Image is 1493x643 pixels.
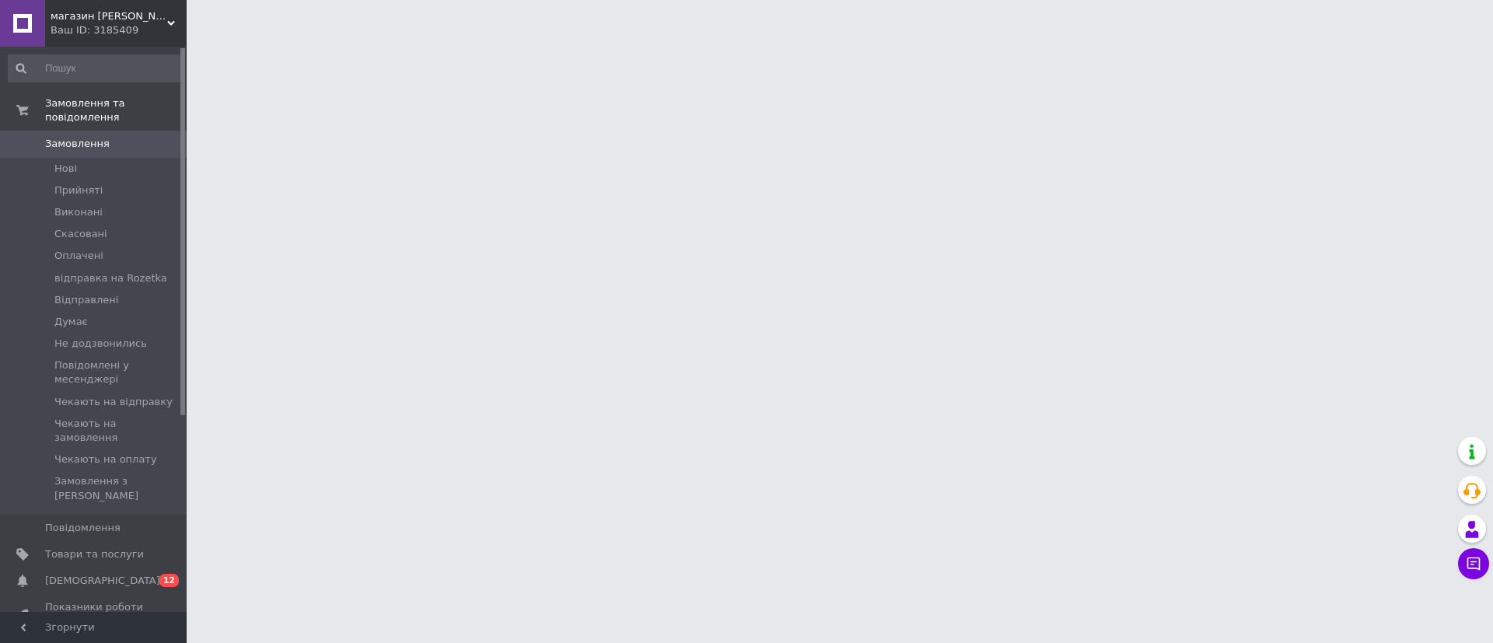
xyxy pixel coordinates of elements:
[1458,548,1489,579] button: Чат з покупцем
[54,293,118,307] span: Відправлені
[45,137,110,151] span: Замовлення
[45,547,144,561] span: Товари та послуги
[45,574,160,588] span: [DEMOGRAPHIC_DATA]
[45,521,121,535] span: Повідомлення
[54,183,103,197] span: Прийняті
[54,249,103,263] span: Оплачені
[45,96,187,124] span: Замовлення та повідомлення
[54,162,77,176] span: Нові
[51,9,167,23] span: магазин Левко
[54,453,157,467] span: Чекають на оплату
[54,315,88,329] span: Думає
[54,227,107,241] span: Скасовані
[45,600,144,628] span: Показники роботи компанії
[54,358,182,386] span: Повідомлені у месенджері
[54,337,147,351] span: Не додзвонились
[54,474,182,502] span: Замовлення з [PERSON_NAME]
[54,205,103,219] span: Виконані
[54,271,167,285] span: відправка на Rozetka
[159,574,179,587] span: 12
[51,23,187,37] div: Ваш ID: 3185409
[54,417,182,445] span: Чекають на замовлення
[54,395,173,409] span: Чекають на відправку
[8,54,184,82] input: Пошук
